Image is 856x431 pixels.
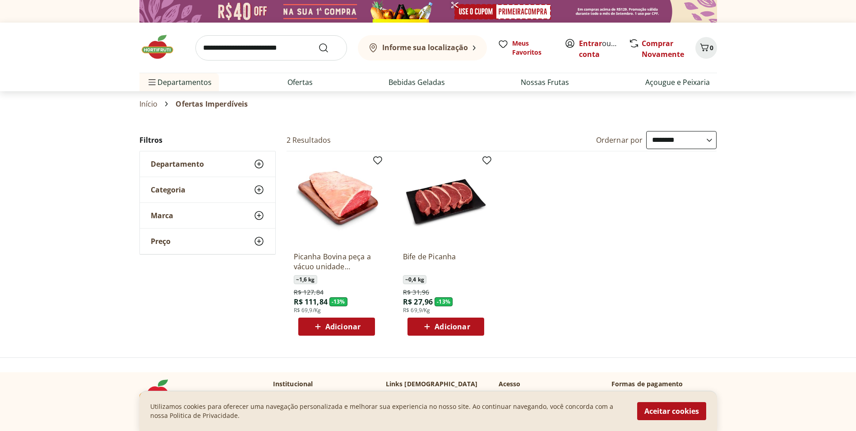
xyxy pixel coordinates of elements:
[382,42,468,52] b: Informe sua localização
[407,318,484,336] button: Adicionar
[695,37,717,59] button: Carrinho
[147,71,212,93] span: Departamentos
[294,159,379,244] img: Picanha Bovina peça a vácuo unidade aproximadamente 1,6kg
[140,229,275,254] button: Preço
[273,379,313,389] p: Institucional
[151,211,173,220] span: Marca
[139,33,185,61] img: Hortifruti
[298,318,375,336] button: Adicionar
[325,323,361,330] span: Adicionar
[294,252,379,272] a: Picanha Bovina peça a vácuo unidade aproximadamente 1,6kg
[358,35,487,61] button: Informe sua localização
[403,307,430,314] span: R$ 69,9/Kg
[150,402,626,420] p: Utilizamos cookies para oferecer uma navegação personalizada e melhorar sua experiencia no nosso ...
[140,151,275,177] button: Departamento
[294,307,321,314] span: R$ 69,9/Kg
[176,100,248,108] span: Ofertas Imperdíveis
[318,42,340,53] button: Submit Search
[294,297,328,307] span: R$ 111,84
[403,275,426,284] span: ~ 0,4 kg
[151,159,204,169] span: Departamento
[512,39,554,57] span: Meus Favoritos
[140,177,275,202] button: Categoria
[139,131,276,149] h2: Filtros
[151,237,171,246] span: Preço
[403,288,429,297] span: R$ 31,96
[403,297,433,307] span: R$ 27,96
[294,275,317,284] span: ~ 1,6 kg
[139,100,158,108] a: Início
[140,203,275,228] button: Marca
[710,43,713,52] span: 0
[499,379,521,389] p: Acesso
[521,77,569,88] a: Nossas Frutas
[579,38,619,60] span: ou
[403,252,489,272] a: Bife de Picanha
[147,71,157,93] button: Menu
[498,39,554,57] a: Meus Favoritos
[642,38,684,59] a: Comprar Novamente
[329,297,347,306] span: - 13 %
[287,135,331,145] h2: 2 Resultados
[139,379,185,407] img: Hortifruti
[596,135,643,145] label: Ordernar por
[645,77,710,88] a: Açougue e Peixaria
[287,77,313,88] a: Ofertas
[403,159,489,244] img: Bife de Picanha
[435,297,453,306] span: - 13 %
[294,288,324,297] span: R$ 127,84
[435,323,470,330] span: Adicionar
[611,379,717,389] p: Formas de pagamento
[195,35,347,61] input: search
[389,77,445,88] a: Bebidas Geladas
[637,402,706,420] button: Aceitar cookies
[386,379,478,389] p: Links [DEMOGRAPHIC_DATA]
[579,38,629,59] a: Criar conta
[151,185,185,194] span: Categoria
[579,38,602,48] a: Entrar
